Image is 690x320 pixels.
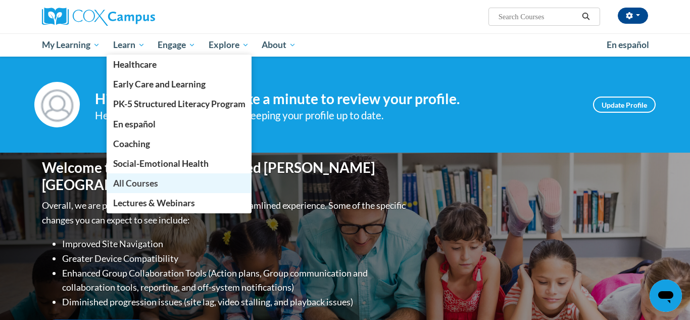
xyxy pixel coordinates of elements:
[42,39,100,51] span: My Learning
[42,8,155,26] img: Cox Campus
[113,178,158,189] span: All Courses
[107,114,252,134] a: En español
[593,97,656,113] a: Update Profile
[158,39,195,51] span: Engage
[113,39,145,51] span: Learn
[42,8,234,26] a: Cox Campus
[107,193,252,213] a: Lectures & Webinars
[113,99,245,109] span: PK-5 Structured Literacy Program
[62,237,408,251] li: Improved Site Navigation
[607,39,649,50] span: En español
[262,39,296,51] span: About
[95,107,578,124] div: Help improve your experience by keeping your profile up to date.
[27,33,663,57] div: Main menu
[600,34,656,56] a: En español
[34,82,80,127] img: Profile Image
[578,11,594,23] button: Search
[107,94,252,114] a: PK-5 Structured Literacy Program
[107,154,252,173] a: Social-Emotional Health
[113,139,150,149] span: Coaching
[202,33,256,57] a: Explore
[95,90,578,108] h4: Hi [PERSON_NAME]! Take a minute to review your profile.
[151,33,202,57] a: Engage
[113,59,157,70] span: Healthcare
[618,8,648,24] button: Account Settings
[107,134,252,154] a: Coaching
[62,295,408,309] li: Diminished progression issues (site lag, video stalling, and playback issues)
[42,159,408,193] h1: Welcome to the new and improved [PERSON_NAME][GEOGRAPHIC_DATA]
[256,33,303,57] a: About
[107,74,252,94] a: Early Care and Learning
[107,173,252,193] a: All Courses
[35,33,107,57] a: My Learning
[113,158,209,169] span: Social-Emotional Health
[113,119,156,129] span: En español
[42,198,408,227] p: Overall, we are proud to provide you with a more streamlined experience. Some of the specific cha...
[62,251,408,266] li: Greater Device Compatibility
[498,11,578,23] input: Search Courses
[107,33,152,57] a: Learn
[107,55,252,74] a: Healthcare
[62,266,408,295] li: Enhanced Group Collaboration Tools (Action plans, Group communication and collaboration tools, re...
[650,280,682,312] iframe: Button to launch messaging window
[113,79,206,89] span: Early Care and Learning
[113,198,195,208] span: Lectures & Webinars
[209,39,249,51] span: Explore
